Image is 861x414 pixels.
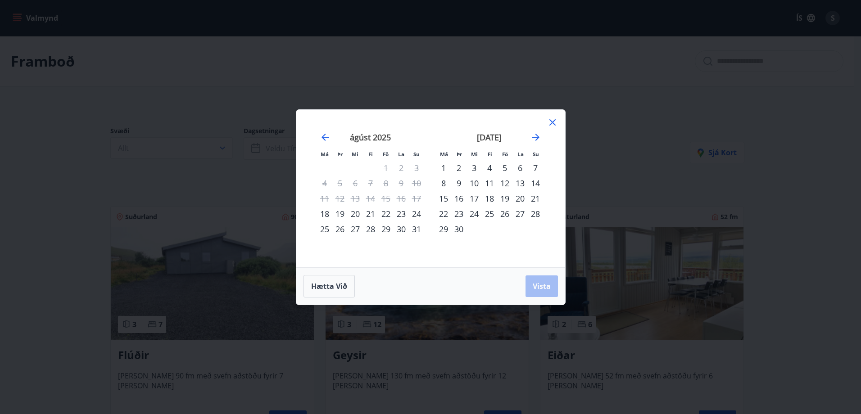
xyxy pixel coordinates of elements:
[467,160,482,175] td: Choose miðvikudagur, 3. september 2025 as your check-in date. It’s available.
[471,151,478,157] small: Mi
[311,281,347,291] span: Hætta við
[436,206,451,221] div: 22
[436,175,451,191] div: 8
[363,221,378,237] td: Choose fimmtudagur, 28. ágúst 2025 as your check-in date. It’s available.
[363,221,378,237] div: 28
[348,221,363,237] div: 27
[317,175,332,191] td: Not available. mánudagur, 4. ágúst 2025
[317,191,332,206] td: Not available. mánudagur, 11. ágúst 2025
[528,206,543,221] td: Choose sunnudagur, 28. september 2025 as your check-in date. It’s available.
[332,221,348,237] div: 26
[332,206,348,221] div: 19
[394,160,409,175] td: Not available. laugardagur, 2. ágúst 2025
[451,160,467,175] div: 2
[409,175,424,191] td: Not available. sunnudagur, 10. ágúst 2025
[457,151,462,157] small: Þr
[467,206,482,221] td: Choose miðvikudagur, 24. september 2025 as your check-in date. It’s available.
[348,191,363,206] td: Not available. miðvikudagur, 13. ágúst 2025
[383,151,389,157] small: Fö
[488,151,492,157] small: Fi
[363,191,378,206] td: Not available. fimmtudagur, 14. ágúst 2025
[394,191,409,206] td: Not available. laugardagur, 16. ágúst 2025
[502,151,508,157] small: Fö
[436,221,451,237] td: Choose mánudagur, 29. september 2025 as your check-in date. It’s available.
[451,191,467,206] div: 16
[436,221,451,237] div: 29
[378,191,394,206] td: Not available. föstudagur, 15. ágúst 2025
[363,175,378,191] td: Not available. fimmtudagur, 7. ágúst 2025
[512,206,528,221] div: 27
[436,160,451,175] td: Choose mánudagur, 1. september 2025 as your check-in date. It’s available.
[512,160,528,175] td: Choose laugardagur, 6. september 2025 as your check-in date. It’s available.
[317,206,332,221] td: Choose mánudagur, 18. ágúst 2025 as your check-in date. It’s available.
[497,191,512,206] td: Choose föstudagur, 19. september 2025 as your check-in date. It’s available.
[332,191,348,206] td: Not available. þriðjudagur, 12. ágúst 2025
[467,206,482,221] div: 24
[497,160,512,175] td: Choose föstudagur, 5. september 2025 as your check-in date. It’s available.
[451,175,467,191] td: Choose þriðjudagur, 9. september 2025 as your check-in date. It’s available.
[517,151,524,157] small: La
[467,175,482,191] td: Choose miðvikudagur, 10. september 2025 as your check-in date. It’s available.
[436,206,451,221] td: Choose mánudagur, 22. september 2025 as your check-in date. It’s available.
[350,132,391,143] strong: ágúst 2025
[451,221,467,237] div: 30
[394,221,409,237] div: 30
[409,191,424,206] td: Not available. sunnudagur, 17. ágúst 2025
[378,221,394,237] div: 29
[451,191,467,206] td: Choose þriðjudagur, 16. september 2025 as your check-in date. It’s available.
[409,221,424,237] div: 31
[528,206,543,221] div: 28
[304,275,355,297] button: Hætta við
[467,175,482,191] div: 10
[512,206,528,221] td: Choose laugardagur, 27. september 2025 as your check-in date. It’s available.
[528,160,543,175] td: Choose sunnudagur, 7. september 2025 as your check-in date. It’s available.
[440,151,448,157] small: Má
[378,175,394,191] td: Not available. föstudagur, 8. ágúst 2025
[332,221,348,237] td: Choose þriðjudagur, 26. ágúst 2025 as your check-in date. It’s available.
[482,191,497,206] div: 18
[482,191,497,206] td: Choose fimmtudagur, 18. september 2025 as your check-in date. It’s available.
[451,160,467,175] td: Choose þriðjudagur, 2. september 2025 as your check-in date. It’s available.
[528,175,543,191] td: Choose sunnudagur, 14. september 2025 as your check-in date. It’s available.
[398,151,404,157] small: La
[512,160,528,175] div: 6
[378,160,394,175] td: Not available. föstudagur, 1. ágúst 2025
[497,191,512,206] div: 19
[317,221,332,237] div: 25
[363,206,378,221] td: Choose fimmtudagur, 21. ágúst 2025 as your check-in date. It’s available.
[482,160,497,175] td: Choose fimmtudagur, 4. september 2025 as your check-in date. It’s available.
[332,206,348,221] td: Choose þriðjudagur, 19. ágúst 2025 as your check-in date. It’s available.
[467,191,482,206] div: 17
[363,206,378,221] div: 21
[512,191,528,206] div: 20
[451,221,467,237] td: Choose þriðjudagur, 30. september 2025 as your check-in date. It’s available.
[530,132,541,143] div: Move forward to switch to the next month.
[497,175,512,191] td: Choose föstudagur, 12. september 2025 as your check-in date. It’s available.
[348,206,363,221] div: 20
[467,160,482,175] div: 3
[409,206,424,221] div: 24
[394,221,409,237] td: Choose laugardagur, 30. ágúst 2025 as your check-in date. It’s available.
[348,221,363,237] td: Choose miðvikudagur, 27. ágúst 2025 as your check-in date. It’s available.
[317,221,332,237] td: Choose mánudagur, 25. ágúst 2025 as your check-in date. It’s available.
[436,191,451,206] td: Choose mánudagur, 15. september 2025 as your check-in date. It’s available.
[413,151,420,157] small: Su
[467,191,482,206] td: Choose miðvikudagur, 17. september 2025 as your check-in date. It’s available.
[451,206,467,221] td: Choose þriðjudagur, 23. september 2025 as your check-in date. It’s available.
[348,206,363,221] td: Choose miðvikudagur, 20. ágúst 2025 as your check-in date. It’s available.
[482,206,497,221] div: 25
[378,221,394,237] td: Choose föstudagur, 29. ágúst 2025 as your check-in date. It’s available.
[512,175,528,191] div: 13
[528,175,543,191] div: 14
[451,206,467,221] div: 23
[436,160,451,175] div: 1
[512,191,528,206] td: Choose laugardagur, 20. september 2025 as your check-in date. It’s available.
[394,206,409,221] div: 23
[378,206,394,221] td: Choose föstudagur, 22. ágúst 2025 as your check-in date. It’s available.
[409,206,424,221] td: Choose sunnudagur, 24. ágúst 2025 as your check-in date. It’s available.
[394,175,409,191] td: Not available. laugardagur, 9. ágúst 2025
[497,160,512,175] div: 5
[320,132,331,143] div: Move backward to switch to the previous month.
[378,206,394,221] div: 22
[317,206,332,221] div: 18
